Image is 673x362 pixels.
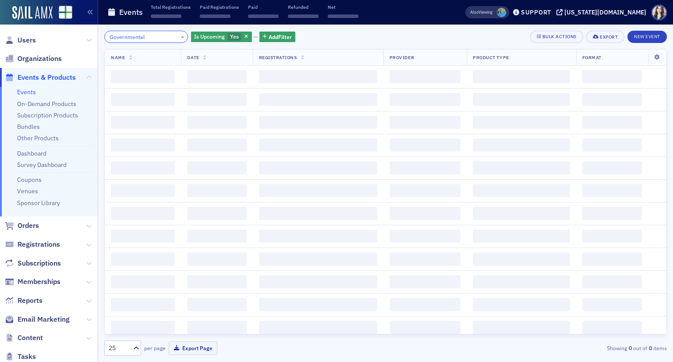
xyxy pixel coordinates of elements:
a: Bundles [17,123,40,131]
span: Product Type [473,54,509,60]
a: On-Demand Products [17,100,76,108]
h1: Events [119,7,143,18]
span: ‌ [259,207,377,220]
span: ‌ [187,252,246,266]
span: ‌ [187,184,246,197]
span: ‌ [111,93,175,106]
p: Paid Registrations [200,4,239,10]
span: ‌ [187,275,246,288]
span: ‌ [111,252,175,266]
span: ‌ [390,161,460,174]
span: ‌ [187,161,246,174]
button: × [179,32,187,40]
span: ‌ [473,207,570,220]
span: ‌ [582,321,642,334]
span: ‌ [111,207,175,220]
p: Total Registrations [151,4,191,10]
p: Paid [248,4,279,10]
span: ‌ [582,70,642,83]
span: ‌ [390,321,460,334]
span: ‌ [248,14,279,18]
span: ‌ [259,184,377,197]
strong: 0 [627,344,633,352]
span: ‌ [390,138,460,152]
a: Reports [5,296,43,305]
span: ‌ [390,184,460,197]
span: ‌ [473,116,570,129]
span: ‌ [582,138,642,152]
span: ‌ [111,275,175,288]
span: ‌ [390,230,460,243]
a: Events [17,88,36,96]
span: Memberships [18,277,60,287]
p: Net [328,4,358,10]
span: ‌ [259,275,377,288]
span: Yes [230,33,239,40]
span: ‌ [390,70,460,83]
span: ‌ [111,321,175,334]
span: ‌ [111,184,175,197]
div: Support [521,8,551,16]
span: Name [111,54,125,60]
div: Bulk Actions [542,34,577,39]
span: ‌ [151,14,181,18]
a: Venues [17,187,38,195]
a: Dashboard [17,149,46,157]
span: ‌ [111,138,175,152]
span: Subscriptions [18,259,61,268]
span: ‌ [582,93,642,106]
span: Organizations [18,54,62,64]
a: Content [5,333,43,343]
a: Events & Products [5,73,76,82]
span: Users [18,35,36,45]
span: ‌ [111,298,175,311]
span: ‌ [473,230,570,243]
button: Export [586,31,624,43]
span: ‌ [187,298,246,311]
span: ‌ [473,70,570,83]
span: ‌ [582,230,642,243]
span: Kristi Gates [497,8,506,17]
span: ‌ [473,161,570,174]
span: ‌ [390,275,460,288]
span: ‌ [111,161,175,174]
a: Memberships [5,277,60,287]
button: New Event [627,31,667,43]
span: ‌ [473,321,570,334]
span: Profile [652,5,667,20]
span: ‌ [582,116,642,129]
span: ‌ [390,207,460,220]
span: ‌ [111,230,175,243]
span: ‌ [259,116,377,129]
span: ‌ [582,252,642,266]
span: ‌ [187,207,246,220]
span: ‌ [473,298,570,311]
span: ‌ [390,298,460,311]
span: ‌ [473,275,570,288]
button: AddFilter [259,32,295,43]
span: ‌ [259,93,377,106]
span: ‌ [259,70,377,83]
span: ‌ [288,14,319,18]
span: ‌ [259,230,377,243]
a: Sponsor Library [17,199,60,207]
span: ‌ [328,14,358,18]
div: Yes [191,32,252,43]
span: Tasks [18,352,36,362]
span: ‌ [473,184,570,197]
span: Date [187,54,199,60]
div: [US_STATE][DOMAIN_NAME] [564,8,646,16]
button: [US_STATE][DOMAIN_NAME] [556,9,649,15]
span: ‌ [582,275,642,288]
span: ‌ [390,116,460,129]
span: ‌ [473,138,570,152]
span: Is Upcoming [194,33,225,40]
span: ‌ [473,93,570,106]
span: ‌ [259,321,377,334]
span: ‌ [259,161,377,174]
span: Email Marketing [18,315,70,324]
a: Coupons [17,176,42,184]
strong: 0 [647,344,653,352]
a: Tasks [5,352,36,362]
div: Also [470,9,478,15]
